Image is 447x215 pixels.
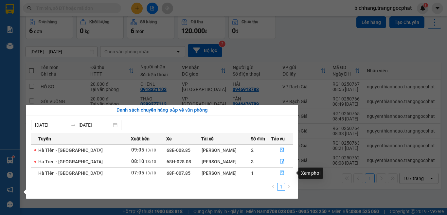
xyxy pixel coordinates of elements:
[166,135,172,142] span: Xe
[280,159,284,164] span: file-done
[277,183,285,190] a: 1
[38,159,103,164] span: Hà Tiên - [GEOGRAPHIC_DATA]
[285,183,293,191] li: Next Page
[272,145,293,155] button: file-done
[202,170,250,177] div: [PERSON_NAME]
[167,148,190,153] span: 68E-008.85
[277,183,285,191] li: 1
[272,168,293,178] button: file-done
[201,135,214,142] span: Tài xế
[38,148,103,153] span: Hà Tiên - [GEOGRAPHIC_DATA]
[298,168,323,179] div: Xem phơi
[287,185,291,188] span: right
[272,156,293,167] button: file-done
[271,185,275,188] span: left
[285,183,293,191] button: right
[269,183,277,191] button: left
[131,135,150,142] span: Xuất bến
[131,158,144,164] span: 08:10
[167,170,190,176] span: 68F-007.85
[38,135,51,142] span: Tuyến
[271,135,285,142] span: Tác vụ
[269,183,277,191] li: Previous Page
[71,122,76,128] span: swap-right
[145,148,156,152] span: 13/10
[145,171,156,175] span: 13/10
[79,121,112,129] input: Đến ngày
[202,147,250,154] div: [PERSON_NAME]
[202,158,250,165] div: [PERSON_NAME]
[38,170,103,176] span: Hà Tiên - [GEOGRAPHIC_DATA]
[251,159,254,164] span: 3
[251,148,254,153] span: 2
[251,135,265,142] span: Số đơn
[280,148,284,153] span: file-done
[167,159,191,164] span: 68H-028.08
[131,170,144,176] span: 07:05
[31,106,293,114] div: Danh sách chuyến hàng sắp về văn phòng
[280,170,284,176] span: file-done
[251,170,254,176] span: 1
[35,121,68,129] input: Từ ngày
[145,159,156,164] span: 13/10
[71,122,76,128] span: to
[131,147,144,153] span: 09:05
